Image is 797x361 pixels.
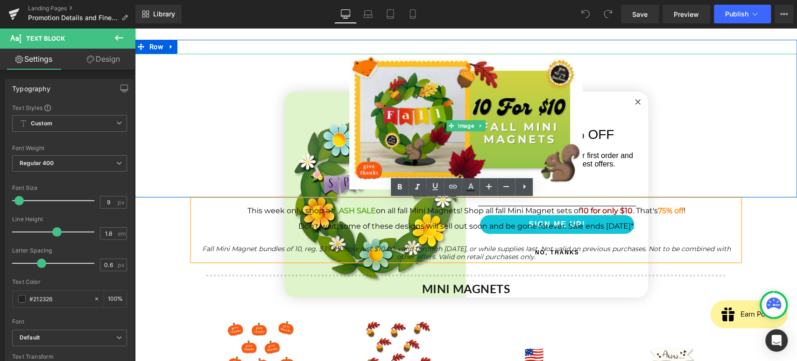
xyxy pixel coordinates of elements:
[12,12,30,26] span: Row
[674,9,699,19] span: Preview
[576,5,595,23] button: Undo
[26,35,65,42] span: Text Block
[321,92,341,103] span: Image
[334,5,357,23] a: Desktop
[725,10,748,18] span: Publish
[12,79,50,93] div: Typography
[67,217,596,232] span: Fall Mini Magnet bundles of 10, reg. $39.99, now just $10.00, valid through [DATE], or while supp...
[575,272,653,300] iframe: Button to open loyalty program pop-up
[195,178,241,187] strong: FLASH SALE
[118,231,126,237] span: em
[287,253,375,267] strong: MINI MAGNETS
[12,216,127,223] div: Line Height
[12,185,127,191] div: Font Size
[632,9,648,19] span: Save
[153,10,175,18] span: Library
[775,5,793,23] button: More
[113,178,550,187] span: This week only, shop a on all fall Mini Magnets! Shop all fall Mini Magnet sets of . That's !
[12,354,127,360] div: Text Transform
[28,14,118,22] span: Promotion Details and Fine Print
[20,334,40,342] i: Default
[12,145,127,152] div: Font Weight
[765,329,788,352] div: Open Intercom Messenger
[12,279,127,285] div: Text Color
[20,159,54,166] b: Regular 400
[12,247,127,254] div: Letter Spacing
[31,120,52,128] b: Custom
[341,92,351,103] a: Expand / Collapse
[714,5,771,23] button: Publish
[523,178,549,187] strong: 75% off
[12,104,127,111] div: Text Styles
[599,5,617,23] button: Redo
[28,5,135,12] a: Landing Pages
[29,294,89,304] input: Color
[446,178,498,187] span: 10 for only $10
[163,194,500,202] span: Don't wait, some of these designs will sell out soon and be gone forever. Sale ends [DATE]*.
[104,291,127,307] div: %
[118,262,126,268] span: px
[70,49,137,70] a: Design
[135,5,182,23] a: New Library
[30,12,42,26] a: Expand / Collapse
[12,318,127,325] div: Font
[663,5,710,23] a: Preview
[402,5,424,23] a: Mobile
[379,5,402,23] a: Tablet
[357,5,379,23] a: Laptop
[118,199,126,205] span: px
